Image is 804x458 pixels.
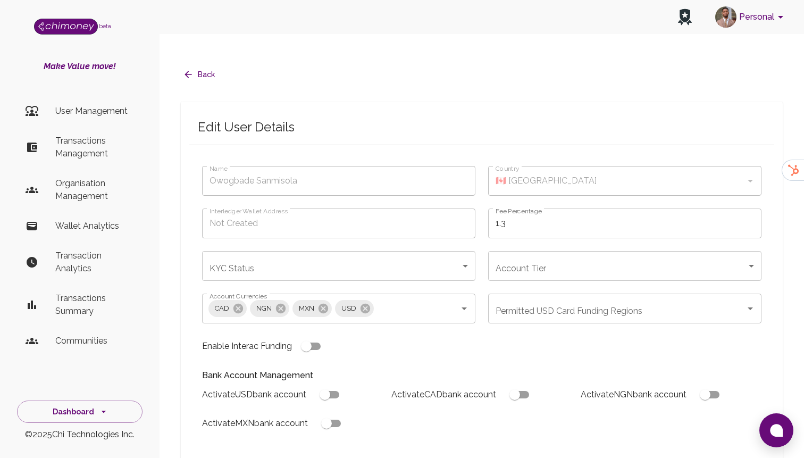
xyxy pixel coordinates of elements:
h6: Activate USD bank account [202,387,306,402]
span: USD [335,302,363,314]
label: Name [210,164,228,173]
div: USD [335,300,374,317]
h6: Activate CAD bank account [391,387,496,402]
button: Open [457,301,472,316]
div: ​ [488,251,761,281]
span: Edit User Details [198,119,766,136]
span: beta [99,23,111,29]
p: Wallet Analytics [55,220,134,232]
button: Back [181,65,219,85]
button: account of current user [711,3,791,31]
p: Transactions Summary [55,292,134,318]
button: Open chat window [759,413,793,447]
p: User Management [55,105,134,118]
div: MXN [292,300,332,317]
div: CAD [208,300,247,317]
label: Account Currencies [210,292,267,301]
span: CAD [208,302,236,314]
h6: Activate MXN bank account [202,416,308,431]
label: Country [496,164,519,173]
img: avatar [715,6,736,28]
p: Enable Interac Funding [202,340,292,353]
img: Logo [34,19,98,35]
p: Transaction Analytics [55,249,134,275]
p: Transactions Management [55,135,134,160]
span: MXN [292,302,321,314]
button: Open [743,301,758,316]
p: Bank Account Management [202,369,761,382]
button: Dashboard [17,401,143,423]
p: Communities [55,335,134,347]
label: Interledger Wallet Address [210,206,288,215]
span: NGN [250,302,278,314]
div: ​ [202,251,475,281]
label: Fee Percentage [496,206,542,215]
h6: Activate NGN bank account [581,387,686,402]
p: Organisation Management [55,177,134,203]
div: NGN [250,300,289,317]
